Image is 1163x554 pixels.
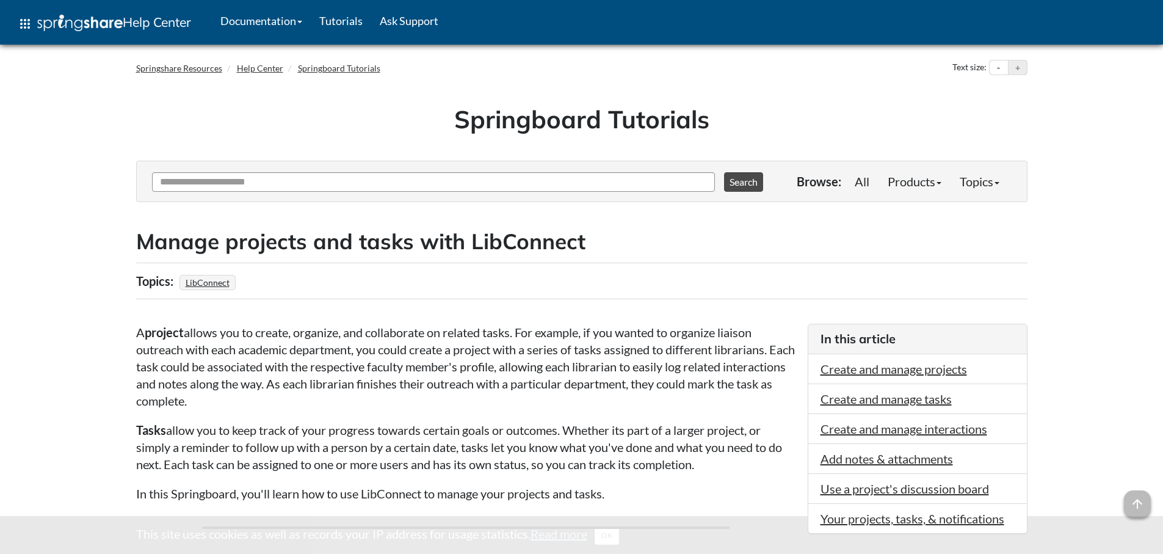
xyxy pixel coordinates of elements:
[821,451,953,466] a: Add notes & attachments
[136,421,795,473] p: allow you to keep track of your progress towards certain goals or outcomes. Whether its part of a...
[298,63,380,73] a: Springboard Tutorials
[1009,60,1027,75] button: Increase text size
[879,169,951,194] a: Products
[184,274,231,291] a: LibConnect
[136,63,222,73] a: Springshare Resources
[237,63,283,73] a: Help Center
[136,485,795,502] p: In this Springboard, you'll learn how to use LibConnect to manage your projects and tasks.
[18,16,32,31] span: apps
[136,324,795,409] p: A allows you to create, organize, and collaborate on related tasks. For example, if you wanted to...
[136,227,1027,257] h2: Manage projects and tasks with LibConnect
[846,169,879,194] a: All
[1124,492,1151,506] a: arrow_upward
[821,481,989,496] a: Use a project's discussion board
[9,5,200,42] a: apps Help Center
[145,325,184,340] strong: project
[950,60,989,76] div: Text size:
[724,172,763,192] button: Search
[821,511,1004,526] a: Your projects, tasks, & notifications
[1124,490,1151,517] span: arrow_upward
[37,15,123,31] img: Springshare
[311,5,371,36] a: Tutorials
[123,14,191,30] span: Help Center
[821,392,952,406] a: Create and manage tasks
[990,60,1008,75] button: Decrease text size
[145,102,1018,136] h1: Springboard Tutorials
[124,525,1040,545] div: This site uses cookies as well as records your IP address for usage statistics.
[212,5,311,36] a: Documentation
[371,5,447,36] a: Ask Support
[951,169,1009,194] a: Topics
[797,173,841,190] p: Browse:
[821,330,1015,348] h3: In this article
[821,421,987,436] a: Create and manage interactions
[821,362,967,376] a: Create and manage projects
[136,269,176,293] div: Topics:
[136,423,166,437] strong: Tasks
